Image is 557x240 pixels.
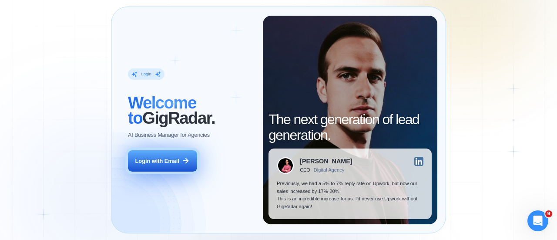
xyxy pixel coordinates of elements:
[128,150,197,172] button: Login with Email
[128,93,196,127] span: Welcome to
[128,132,210,139] p: AI Business Manager for Agencies
[135,157,179,165] div: Login with Email
[141,71,151,77] div: Login
[545,210,552,217] span: 9
[277,180,423,210] p: Previously, we had a 5% to 7% reply rate on Upwork, but now our sales increased by 17%-20%. This ...
[300,158,352,164] div: [PERSON_NAME]
[314,167,345,173] div: Digital Agency
[300,167,310,173] div: CEO
[128,95,255,125] h2: ‍ GigRadar.
[527,210,548,231] iframe: Intercom live chat
[268,112,432,142] h2: The next generation of lead generation.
